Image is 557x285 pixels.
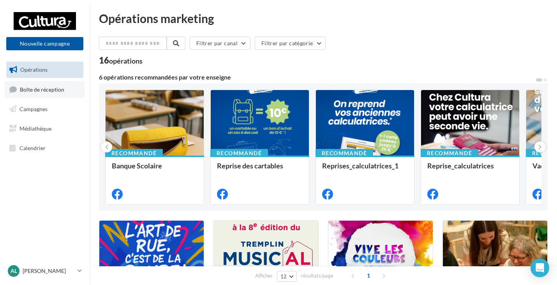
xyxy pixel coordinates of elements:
[112,161,162,170] span: Banque Scolaire
[362,269,375,282] span: 1
[99,74,535,80] div: 6 opérations recommandées par votre enseigne
[23,267,74,275] p: [PERSON_NAME]
[99,56,143,65] div: 16
[105,149,163,158] div: Recommandé
[20,86,64,92] span: Boîte de réception
[6,37,83,50] button: Nouvelle campagne
[255,272,273,280] span: Afficher
[5,62,85,78] a: Opérations
[19,144,46,151] span: Calendrier
[6,264,83,278] a: Al [PERSON_NAME]
[5,140,85,156] a: Calendrier
[20,66,48,73] span: Opérations
[190,37,250,50] button: Filtrer par canal
[5,120,85,137] a: Médiathèque
[19,106,48,112] span: Campagnes
[277,271,297,282] button: 12
[322,161,398,170] span: Reprises_calculatrices_1
[5,81,85,98] a: Boîte de réception
[217,161,283,170] span: Reprise des cartables
[109,57,143,64] div: opérations
[210,149,268,158] div: Recommandé
[301,272,333,280] span: résultats/page
[255,37,326,50] button: Filtrer par catégorie
[427,161,494,170] span: Reprise_calculatrices
[316,149,373,158] div: Recommandé
[99,12,548,24] div: Opérations marketing
[531,258,549,277] div: Open Intercom Messenger
[421,149,478,158] div: Recommandé
[19,125,51,132] span: Médiathèque
[5,101,85,117] a: Campagnes
[11,267,17,275] span: Al
[280,273,287,280] span: 12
